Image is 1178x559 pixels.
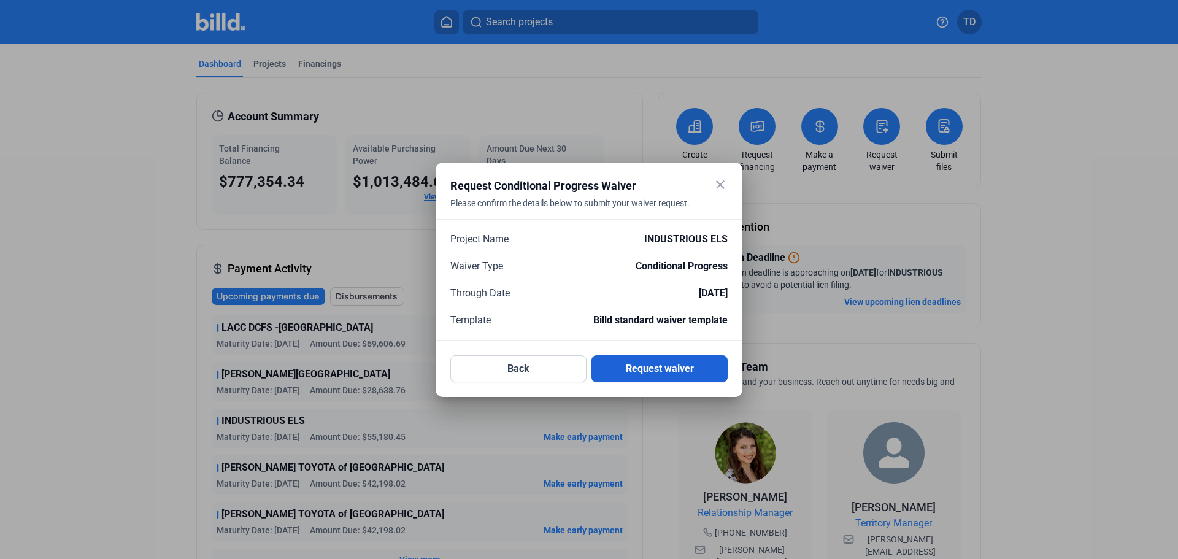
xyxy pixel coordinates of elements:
div: Request Conditional Progress Waiver [450,177,697,195]
span: Template [450,313,491,328]
span: Billd standard waiver template [593,313,728,328]
button: Request waiver [591,355,728,382]
span: Conditional Progress [636,259,728,274]
span: Project Name [450,232,509,247]
span: INDUSTRIOUS ELS [644,232,728,247]
button: Back [450,355,587,382]
div: Please confirm the details below to submit your waiver request. [450,197,697,224]
span: Waiver Type [450,259,503,274]
span: Through Date [450,286,510,301]
mat-icon: close [713,177,728,192]
span: [DATE] [699,286,728,301]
